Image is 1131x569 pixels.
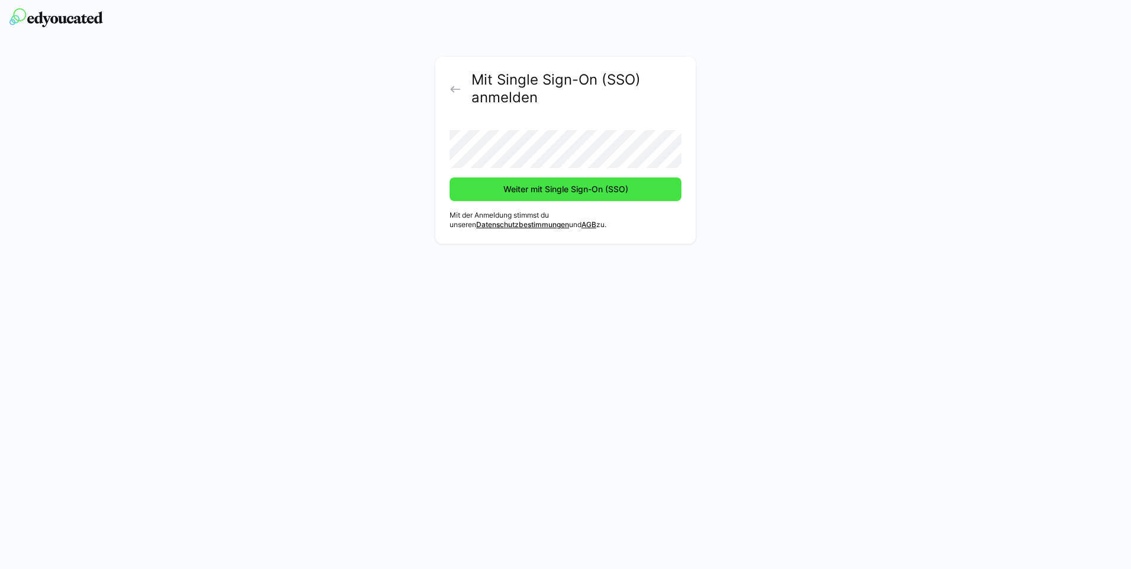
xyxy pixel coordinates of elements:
[471,71,681,106] h2: Mit Single Sign-On (SSO) anmelden
[476,220,569,229] a: Datenschutzbestimmungen
[9,8,103,27] img: edyoucated
[450,211,681,229] p: Mit der Anmeldung stimmst du unseren und zu.
[581,220,596,229] a: AGB
[502,183,630,195] span: Weiter mit Single Sign-On (SSO)
[450,177,681,201] button: Weiter mit Single Sign-On (SSO)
